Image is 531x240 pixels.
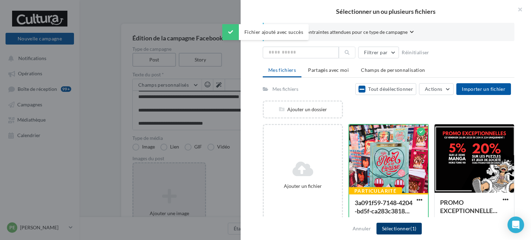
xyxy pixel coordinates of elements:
span: (1) [410,225,416,231]
span: Actions [425,86,442,92]
button: Actions [419,83,454,95]
div: Format d'image: jpg [355,217,422,223]
h2: Sélectionner un ou plusieurs fichiers [252,8,520,15]
div: Open Intercom Messenger [507,217,524,233]
button: Filtrer par [358,47,399,58]
div: Format d'image: png [440,217,509,223]
div: Ajouter un fichier [267,183,339,190]
div: Mes fichiers [272,86,298,93]
button: Réinitialiser [399,48,432,57]
span: PROMO EXCEPTIONNELLE (1) [440,199,497,214]
button: Importer un fichier [456,83,511,95]
button: Sélectionner(1) [376,223,422,234]
div: Particularité [349,187,402,195]
span: 3a091f59-7148-4204-bd5f-ca283c381888 [355,199,412,215]
span: Mes fichiers [268,67,296,73]
button: Annuler [350,224,374,233]
button: Consulter les contraintes attendues pour ce type de campagne [275,28,414,37]
button: Tout désélectionner [355,83,416,95]
span: Importer un fichier [462,86,505,92]
span: Consulter les contraintes attendues pour ce type de campagne [275,29,408,36]
div: Fichier ajouté avec succès [222,24,309,40]
span: Champs de personnalisation [361,67,425,73]
div: Ajouter un dossier [264,106,342,113]
span: Partagés avec moi [308,67,349,73]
